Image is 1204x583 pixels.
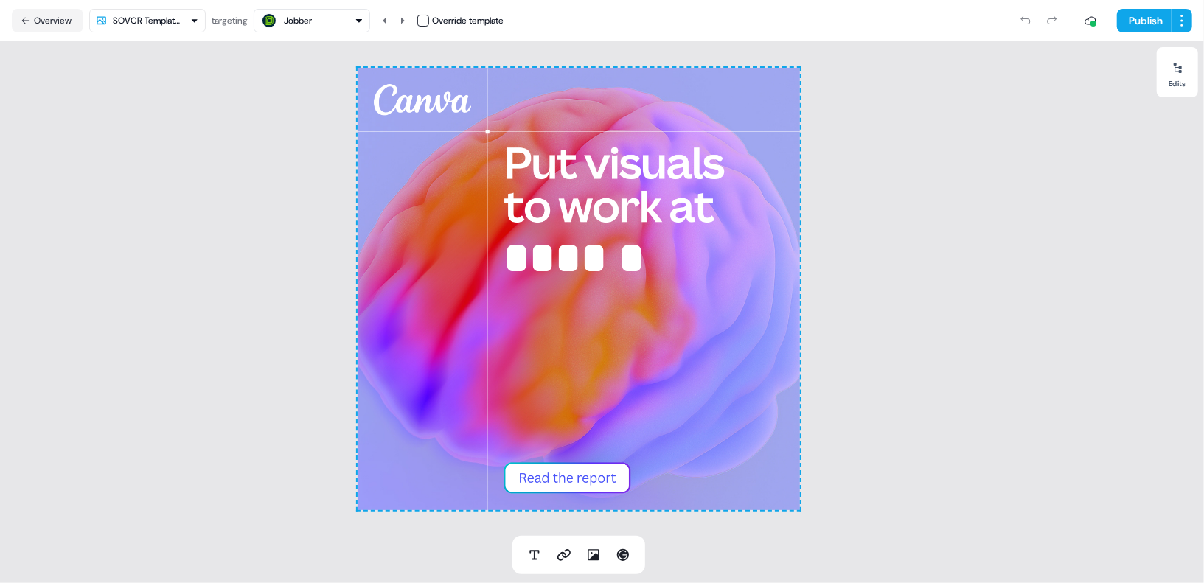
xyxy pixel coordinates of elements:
div: SOVCR Template B [113,13,184,28]
div: Override template [432,13,504,28]
div: Jobber [284,13,312,28]
div: targeting [212,13,248,28]
button: Publish [1117,9,1172,32]
button: Jobber [254,9,370,32]
button: Edits [1157,56,1198,88]
button: Overview [12,9,83,32]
